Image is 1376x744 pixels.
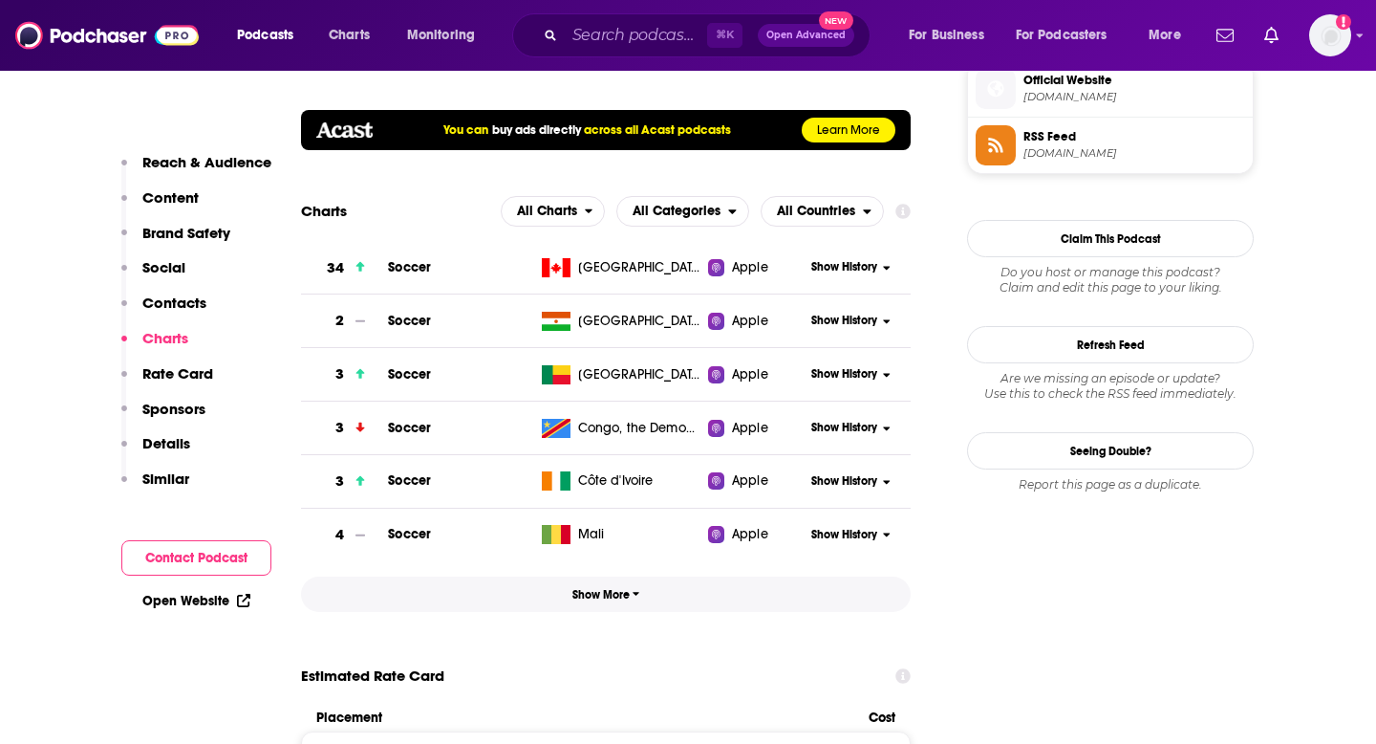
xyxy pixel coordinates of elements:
[708,312,805,331] a: Apple
[388,420,431,436] a: Soccer
[142,294,206,312] p: Contacts
[967,220,1254,257] button: Claim This Podcast
[708,419,805,438] a: Apple
[806,420,897,436] button: Show History
[335,363,344,385] h3: 3
[534,312,709,331] a: [GEOGRAPHIC_DATA]
[15,17,199,54] img: Podchaser - Follow, Share and Rate Podcasts
[811,473,877,490] span: Show History
[1336,14,1351,30] svg: Add a profile image
[517,205,577,218] span: All Charts
[301,658,444,694] span: Estimated Rate Card
[732,471,768,491] span: Apple
[811,366,877,383] span: Show History
[301,577,911,612] button: Show More
[1016,22,1107,49] span: For Podcasters
[121,188,199,224] button: Content
[976,125,1245,165] a: RSS Feed[DOMAIN_NAME]
[501,196,606,227] h2: Platforms
[301,509,388,561] a: 4
[1149,22,1181,49] span: More
[633,205,720,218] span: All Categories
[492,122,581,138] a: buy ads directly
[335,470,344,492] h3: 3
[616,196,749,227] h2: Categories
[388,526,431,542] span: Soccer
[121,364,213,400] button: Rate Card
[327,257,344,279] h3: 34
[121,540,271,576] button: Contact Podcast
[1309,14,1351,56] span: Logged in as NicolaLynch
[708,471,805,491] a: Apple
[895,20,1008,51] button: open menu
[443,122,730,138] h5: You can across all Acast podcasts
[811,527,877,543] span: Show History
[224,20,318,51] button: open menu
[329,22,370,49] span: Charts
[142,364,213,383] p: Rate Card
[394,20,500,51] button: open menu
[335,310,344,332] h3: 2
[708,365,805,384] a: Apple
[121,329,188,364] button: Charts
[142,258,185,276] p: Social
[616,196,749,227] button: open menu
[1135,20,1205,51] button: open menu
[1309,14,1351,56] button: Show profile menu
[142,470,189,488] p: Similar
[1023,146,1245,161] span: feeds.acast.com
[819,11,853,30] span: New
[811,313,877,329] span: Show History
[237,22,293,49] span: Podcasts
[316,122,373,138] img: acastlogo
[578,471,654,491] span: Côte d'Ivoire
[806,259,897,275] button: Show History
[869,710,895,726] span: Cost
[142,224,230,242] p: Brand Safety
[1257,19,1286,52] a: Show notifications dropdown
[121,153,271,188] button: Reach & Audience
[1003,20,1135,51] button: open menu
[761,196,884,227] button: open menu
[777,205,855,218] span: All Countries
[301,242,388,295] a: 34
[301,202,347,220] h2: Charts
[142,188,199,207] p: Content
[1023,72,1245,89] span: Official Website
[766,31,846,40] span: Open Advanced
[1023,90,1245,104] span: feeds.acast.com
[501,196,606,227] button: open menu
[758,24,854,47] button: Open AdvancedNew
[121,224,230,259] button: Brand Safety
[142,400,205,418] p: Sponsors
[534,258,709,277] a: [GEOGRAPHIC_DATA]
[732,365,768,384] span: Apple
[335,524,344,546] h3: 4
[707,23,742,48] span: ⌘ K
[578,525,605,544] span: Mali
[811,420,877,436] span: Show History
[967,265,1254,295] div: Claim and edit this page to your liking.
[534,365,709,384] a: [GEOGRAPHIC_DATA]
[121,470,189,505] button: Similar
[121,294,206,329] button: Contacts
[761,196,884,227] h2: Countries
[534,419,709,438] a: Congo, the Democratic Republic of the
[388,313,431,329] span: Soccer
[1023,128,1245,145] span: RSS Feed
[534,525,709,544] a: Mali
[565,20,707,51] input: Search podcasts, credits, & more...
[909,22,984,49] span: For Business
[708,525,805,544] a: Apple
[407,22,475,49] span: Monitoring
[967,477,1254,492] div: Report this page as a duplicate.
[388,259,431,275] a: Soccer
[121,258,185,294] button: Social
[301,348,388,401] a: 3
[316,20,381,51] a: Charts
[578,258,702,277] span: Canada
[301,295,388,347] a: 2
[806,366,897,383] button: Show History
